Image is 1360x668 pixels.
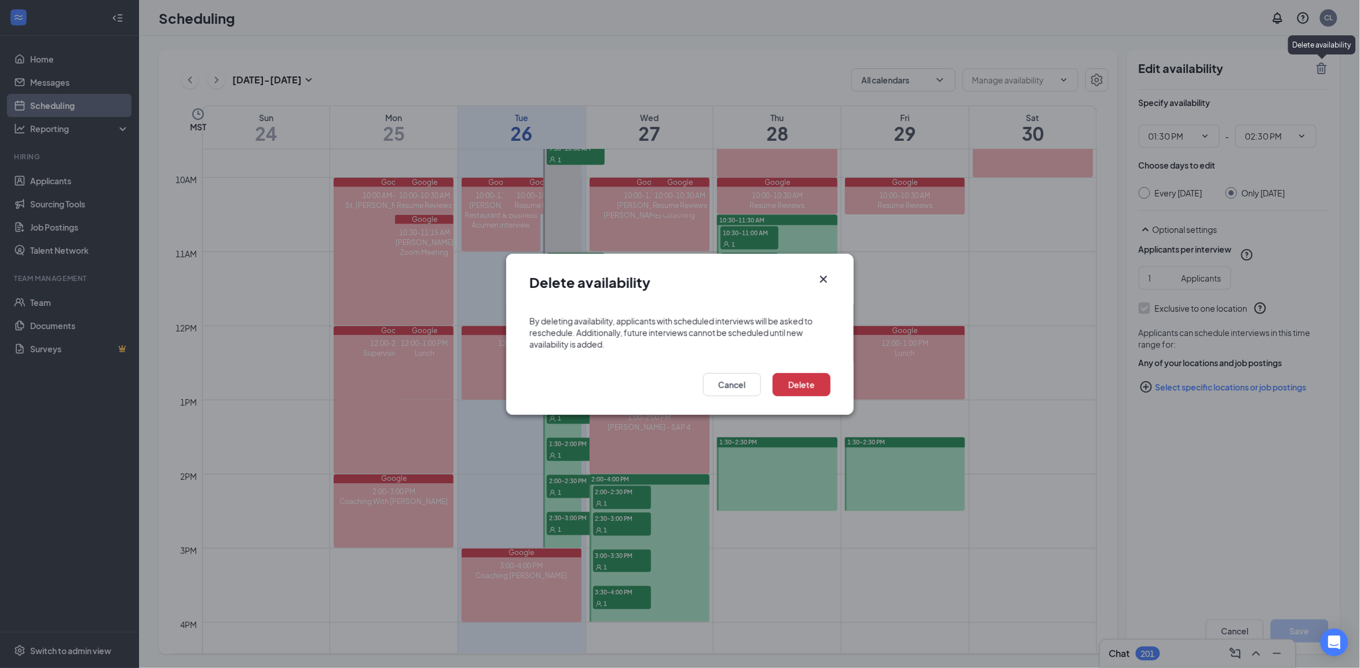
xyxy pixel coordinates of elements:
[529,315,831,350] div: By deleting availability, applicants with scheduled interviews will be asked to reschedule. Addit...
[817,272,831,286] button: Close
[817,272,831,286] svg: Cross
[1321,629,1348,656] div: Open Intercom Messenger
[529,272,650,292] h1: Delete availability
[703,373,761,396] button: Cancel
[1288,35,1356,54] div: Delete availability
[773,373,831,396] button: Delete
